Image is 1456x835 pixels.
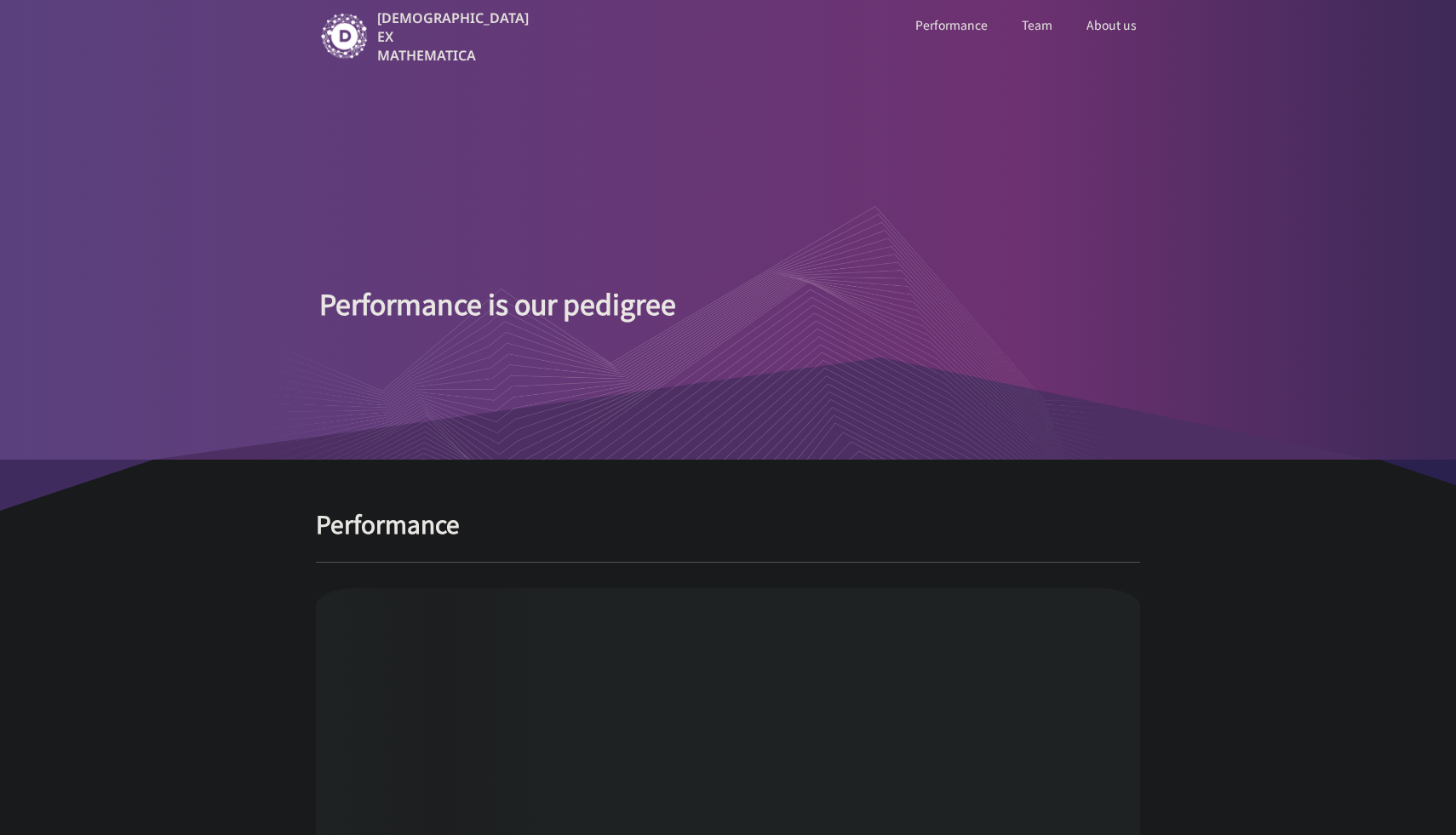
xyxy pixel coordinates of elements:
[912,14,991,36] a: Performance
[316,511,1140,536] h1: Performance
[1083,14,1140,36] a: About us
[319,12,369,61] img: image
[377,9,532,65] p: [DEMOGRAPHIC_DATA] EX MATHEMATICA
[1018,14,1056,36] a: Team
